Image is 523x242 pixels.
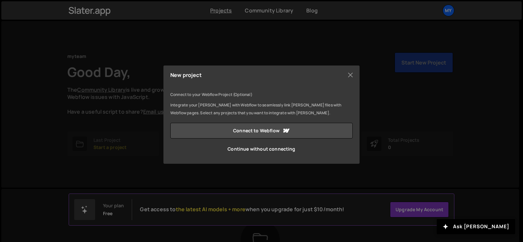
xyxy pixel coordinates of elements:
button: Ask [PERSON_NAME] [437,219,515,234]
p: Integrate your [PERSON_NAME] with Webflow to seamlessly link [PERSON_NAME] files with Webflow pag... [170,101,353,117]
h5: New project [170,72,202,78]
a: Continue without connecting [170,141,353,157]
button: Close [346,70,355,80]
a: Connect to Webflow [170,123,353,139]
p: Connect to your Webflow Project (Optional) [170,91,353,99]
